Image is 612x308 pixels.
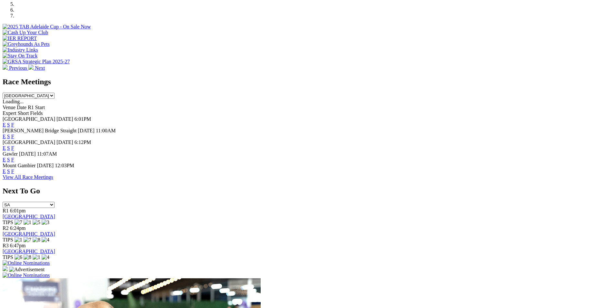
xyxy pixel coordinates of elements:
[3,65,28,71] a: Previous
[3,24,91,30] img: 2025 TAB Adelaide Cup - On Sale Now
[56,139,73,145] span: [DATE]
[18,110,29,116] span: Short
[3,208,9,213] span: R1
[10,225,26,231] span: 6:24pm
[3,225,9,231] span: R2
[30,110,43,116] span: Fields
[42,237,49,243] img: 4
[3,151,18,157] span: Gawler
[78,128,95,133] span: [DATE]
[42,220,49,225] img: 3
[33,237,40,243] img: 8
[3,53,37,59] img: Stay On Track
[35,65,45,71] span: Next
[3,65,8,70] img: chevron-left-pager-white.svg
[3,169,6,174] a: E
[11,157,14,162] a: F
[15,237,22,243] img: 1
[3,47,38,53] img: Industry Links
[3,260,50,266] img: Online Nominations
[33,254,40,260] img: 1
[3,59,70,65] img: GRSA Strategic Plan 2025-27
[3,174,53,180] a: View All Race Meetings
[24,254,31,260] img: 8
[3,139,55,145] span: [GEOGRAPHIC_DATA]
[3,134,6,139] a: E
[3,41,50,47] img: Greyhounds As Pets
[10,243,26,248] span: 6:47pm
[3,145,6,151] a: E
[3,77,609,86] h2: Race Meetings
[17,105,26,110] span: Date
[75,116,91,122] span: 6:01PM
[96,128,116,133] span: 11:00AM
[3,116,55,122] span: [GEOGRAPHIC_DATA]
[9,267,45,272] img: Advertisement
[3,36,37,41] img: IER REPORT
[7,157,10,162] a: S
[24,220,31,225] img: 1
[3,249,55,254] a: [GEOGRAPHIC_DATA]
[3,231,55,237] a: [GEOGRAPHIC_DATA]
[3,266,8,271] img: 15187_Greyhounds_GreysPlayCentral_Resize_SA_WebsiteBanner_300x115_2025.jpg
[3,105,15,110] span: Venue
[56,116,73,122] span: [DATE]
[3,99,24,104] span: Loading...
[3,30,48,36] img: Cash Up Your Club
[3,128,76,133] span: [PERSON_NAME] Bridge Straight
[3,157,6,162] a: E
[42,254,49,260] img: 4
[15,220,22,225] img: 7
[75,139,91,145] span: 6:12PM
[7,122,10,128] a: S
[3,187,609,195] h2: Next To Go
[28,65,45,71] a: Next
[7,134,10,139] a: S
[11,145,14,151] a: F
[7,145,10,151] a: S
[33,220,40,225] img: 5
[3,163,36,168] span: Mount Gambier
[7,169,10,174] a: S
[3,220,13,225] span: TIPS
[3,243,9,248] span: R3
[55,163,74,168] span: 12:03PM
[3,110,16,116] span: Expert
[3,214,55,219] a: [GEOGRAPHIC_DATA]
[15,254,22,260] img: 6
[11,169,14,174] a: F
[11,134,14,139] a: F
[37,163,54,168] span: [DATE]
[3,122,6,128] a: E
[9,65,27,71] span: Previous
[19,151,36,157] span: [DATE]
[24,237,31,243] img: 7
[37,151,57,157] span: 11:07AM
[10,208,26,213] span: 6:01pm
[3,254,13,260] span: TIPS
[11,122,14,128] a: F
[28,105,45,110] span: R1 Start
[28,65,34,70] img: chevron-right-pager-white.svg
[3,272,50,278] img: Online Nominations
[3,237,13,242] span: TIPS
